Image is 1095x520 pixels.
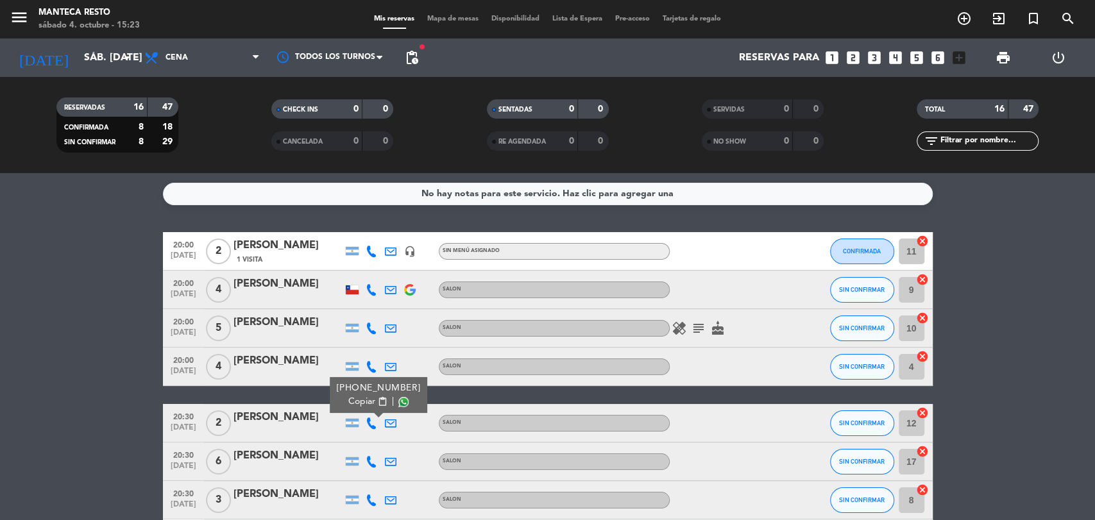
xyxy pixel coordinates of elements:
[167,352,199,367] span: 20:00
[383,105,391,113] strong: 0
[991,11,1006,26] i: exit_to_app
[348,395,387,408] button: Copiarcontent_paste
[233,448,343,464] div: [PERSON_NAME]
[916,445,929,458] i: cancel
[404,284,416,296] img: google-logo.png
[916,350,929,363] i: cancel
[167,462,199,476] span: [DATE]
[206,487,231,513] span: 3
[233,237,343,254] div: [PERSON_NAME]
[162,103,175,112] strong: 47
[443,248,500,253] span: Sin menú asignado
[404,246,416,257] i: headset_mic
[162,137,175,146] strong: 29
[38,19,140,32] div: sábado 4. octubre - 15:23
[167,423,199,438] span: [DATE]
[206,410,231,436] span: 2
[206,277,231,303] span: 4
[167,314,199,328] span: 20:00
[206,315,231,341] span: 5
[443,420,461,425] span: SALON
[166,53,188,62] span: Cena
[206,239,231,264] span: 2
[994,105,1005,113] strong: 16
[353,105,359,113] strong: 0
[609,15,656,22] span: Pre-acceso
[498,138,546,145] span: RE AGENDADA
[167,251,199,266] span: [DATE]
[418,43,426,51] span: fiber_manual_record
[830,277,894,303] button: SIN CONFIRMAR
[830,354,894,380] button: SIN CONFIRMAR
[830,315,894,341] button: SIN CONFIRMAR
[233,314,343,331] div: [PERSON_NAME]
[1060,11,1076,26] i: search
[167,447,199,462] span: 20:30
[119,50,135,65] i: arrow_drop_down
[713,106,745,113] span: SERVIDAS
[443,287,461,292] span: SALON
[391,395,394,408] span: |
[691,321,706,336] i: subject
[233,276,343,292] div: [PERSON_NAME]
[133,103,144,112] strong: 16
[38,6,140,19] div: Manteca Resto
[924,106,944,113] span: TOTAL
[353,137,359,146] strong: 0
[283,106,318,113] span: CHECK INS
[383,137,391,146] strong: 0
[923,133,938,149] i: filter_list
[569,137,574,146] strong: 0
[996,50,1011,65] span: print
[10,44,78,72] i: [DATE]
[951,49,967,66] i: add_box
[167,408,199,423] span: 20:30
[929,49,946,66] i: looks_6
[839,286,885,293] span: SIN CONFIRMAR
[1050,50,1065,65] i: power_settings_new
[162,122,175,131] strong: 18
[167,485,199,500] span: 20:30
[546,15,609,22] span: Lista de Espera
[167,237,199,251] span: 20:00
[404,50,420,65] span: pending_actions
[1023,105,1036,113] strong: 47
[866,49,883,66] i: looks_3
[830,449,894,474] button: SIN CONFIRMAR
[206,354,231,380] span: 4
[784,137,789,146] strong: 0
[830,487,894,513] button: SIN CONFIRMAR
[64,124,108,131] span: CONFIRMADA
[233,353,343,369] div: [PERSON_NAME]
[443,364,461,369] span: SALON
[167,367,199,382] span: [DATE]
[839,496,885,503] span: SIN CONFIRMAR
[813,105,820,113] strong: 0
[1031,38,1085,77] div: LOG OUT
[916,407,929,419] i: cancel
[377,397,387,407] span: content_paste
[916,235,929,247] i: cancel
[710,321,726,336] i: cake
[598,105,606,113] strong: 0
[916,312,929,324] i: cancel
[283,138,323,145] span: CANCELADA
[443,497,461,502] span: SALON
[421,187,674,201] div: No hay notas para este servicio. Haz clic para agregar una
[916,483,929,496] i: cancel
[167,275,199,290] span: 20:00
[569,105,574,113] strong: 0
[233,486,343,503] div: [PERSON_NAME]
[64,139,115,146] span: SIN CONFIRMAR
[10,8,29,27] i: menu
[813,137,820,146] strong: 0
[64,105,105,111] span: RESERVADAS
[443,325,461,330] span: SALON
[739,52,819,64] span: Reservas para
[956,11,972,26] i: add_circle_outline
[839,324,885,331] span: SIN CONFIRMAR
[206,449,231,474] span: 6
[10,8,29,31] button: menu
[830,410,894,436] button: SIN CONFIRMAR
[368,15,421,22] span: Mis reservas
